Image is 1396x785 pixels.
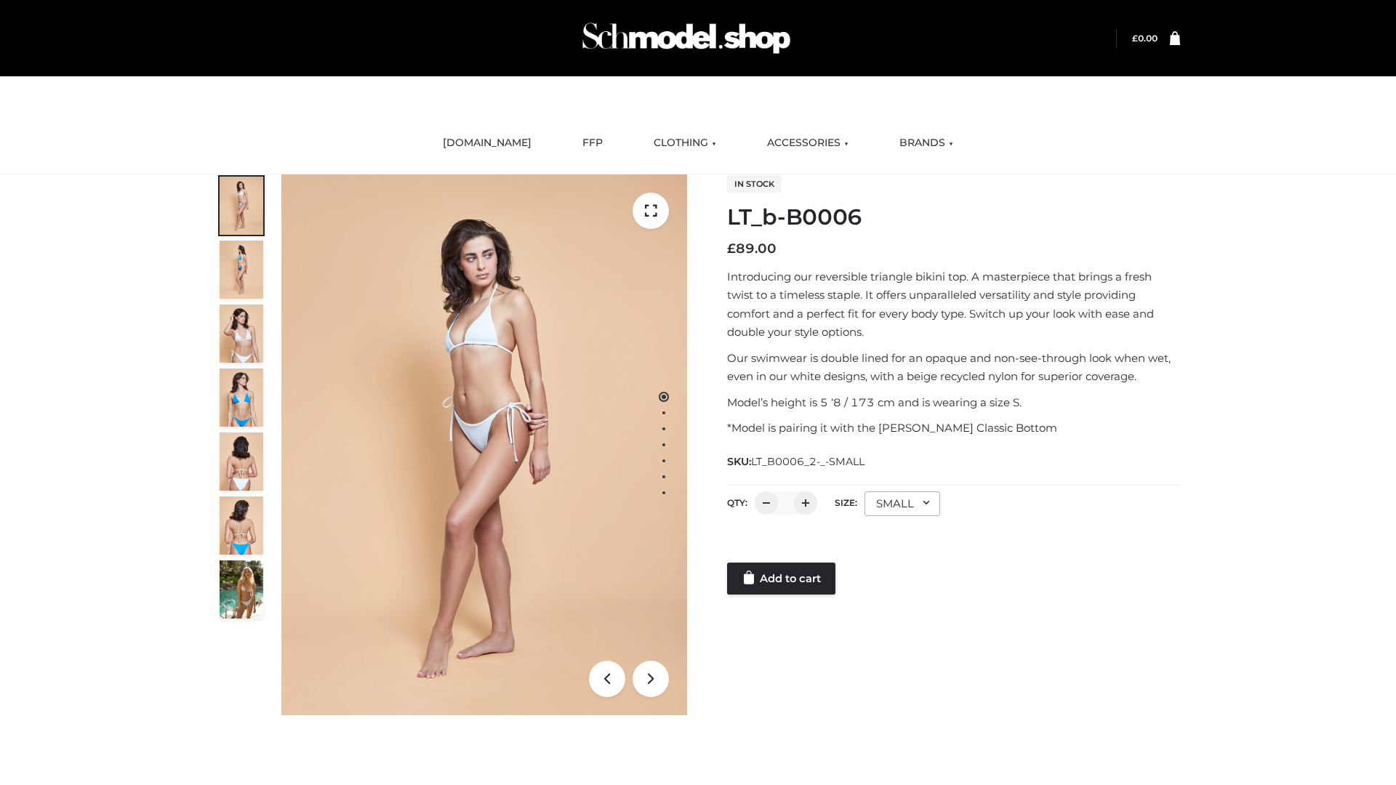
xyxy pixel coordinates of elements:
[577,9,795,67] img: Schmodel Admin 964
[220,432,263,491] img: ArielClassicBikiniTop_CloudNine_AzureSky_OW114ECO_7-scaled.jpg
[888,127,964,159] a: BRANDS
[220,305,263,363] img: ArielClassicBikiniTop_CloudNine_AzureSky_OW114ECO_3-scaled.jpg
[727,419,1180,438] p: *Model is pairing it with the [PERSON_NAME] Classic Bottom
[727,241,736,257] span: £
[727,453,866,470] span: SKU:
[281,174,687,715] img: ArielClassicBikiniTop_CloudNine_AzureSky_OW114ECO_1
[643,127,727,159] a: CLOTHING
[1132,33,1158,44] a: £0.00
[220,560,263,619] img: Arieltop_CloudNine_AzureSky2.jpg
[727,204,1180,230] h1: LT_b-B0006
[571,127,614,159] a: FFP
[1132,33,1138,44] span: £
[220,496,263,555] img: ArielClassicBikiniTop_CloudNine_AzureSky_OW114ECO_8-scaled.jpg
[220,177,263,235] img: ArielClassicBikiniTop_CloudNine_AzureSky_OW114ECO_1-scaled.jpg
[220,241,263,299] img: ArielClassicBikiniTop_CloudNine_AzureSky_OW114ECO_2-scaled.jpg
[1132,33,1158,44] bdi: 0.00
[727,349,1180,386] p: Our swimwear is double lined for an opaque and non-see-through look when wet, even in our white d...
[727,267,1180,342] p: Introducing our reversible triangle bikini top. A masterpiece that brings a fresh twist to a time...
[835,497,857,508] label: Size:
[751,455,865,468] span: LT_B0006_2-_-SMALL
[432,127,542,159] a: [DOMAIN_NAME]
[727,175,782,193] span: In stock
[220,369,263,427] img: ArielClassicBikiniTop_CloudNine_AzureSky_OW114ECO_4-scaled.jpg
[727,563,835,595] a: Add to cart
[756,127,859,159] a: ACCESSORIES
[727,497,747,508] label: QTY:
[865,491,940,516] div: SMALL
[727,393,1180,412] p: Model’s height is 5 ‘8 / 173 cm and is wearing a size S.
[727,241,777,257] bdi: 89.00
